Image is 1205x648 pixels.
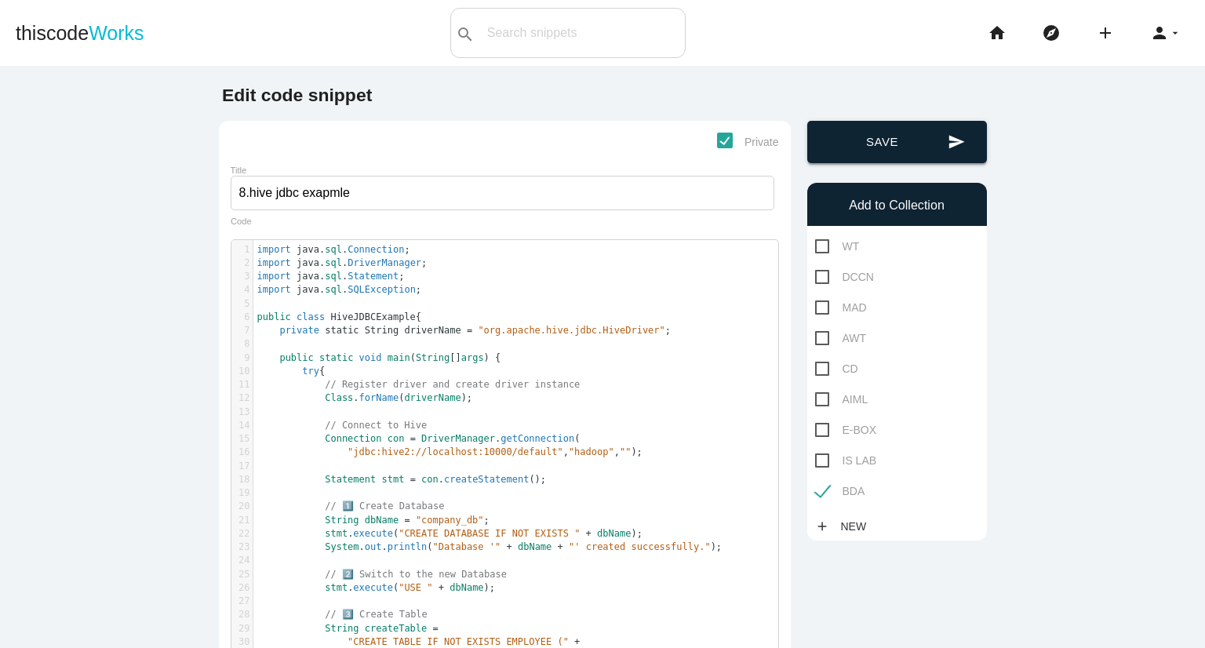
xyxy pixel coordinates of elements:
[257,284,291,295] span: import
[279,352,313,363] span: public
[257,474,547,485] span: . ();
[1096,8,1115,58] i: add
[325,271,342,282] span: sql
[365,515,399,526] span: dbName
[325,528,348,539] span: stmt
[297,271,319,282] span: java
[467,325,472,336] span: =
[404,515,410,526] span: =
[231,486,253,500] div: 19
[410,474,416,485] span: =
[325,433,381,444] span: Connection
[231,365,253,378] div: 10
[348,284,416,295] span: SQLException
[257,515,490,526] span: ;
[815,512,875,541] a: addNew
[325,244,342,255] span: sql
[421,433,495,444] span: DriverManager
[325,501,444,511] span: // 1️⃣ Create Database
[325,420,427,431] span: // Connect to Hive
[815,482,865,501] span: BDA
[325,474,376,485] span: Statement
[1169,8,1181,58] i: arrow_drop_down
[89,22,144,44] span: Works
[257,325,672,336] span: ;
[439,582,444,593] span: +
[231,270,253,283] div: 3
[231,419,253,432] div: 14
[231,527,253,541] div: 22
[1042,8,1061,58] i: explore
[297,244,319,255] span: java
[506,541,511,552] span: +
[388,352,410,363] span: main
[518,541,552,552] span: dbName
[365,541,382,552] span: out
[478,325,664,336] span: "org.apache.hive.jdbc.HiveDriver"
[297,311,325,322] span: class
[231,243,253,257] div: 1
[359,352,382,363] span: void
[399,528,580,539] span: "CREATE DATABASE IF NOT EXISTS "
[231,324,253,337] div: 7
[558,541,563,552] span: +
[948,121,965,163] i: send
[359,392,399,403] span: forName
[717,133,779,152] span: Private
[815,329,867,348] span: AWT
[388,433,405,444] span: con
[231,446,253,459] div: 16
[297,284,319,295] span: java
[620,446,631,457] span: ""
[297,257,319,268] span: java
[399,582,432,593] span: "USE "
[404,325,461,336] span: driverName
[231,283,253,297] div: 4
[257,433,581,444] span: . (
[348,271,399,282] span: Statement
[381,474,404,485] span: stmt
[586,528,592,539] span: +
[325,569,507,580] span: // 2️⃣ Switch to the new Database
[231,217,252,227] label: Code
[257,528,643,539] span: . ( );
[325,284,342,295] span: sql
[433,623,439,634] span: =
[597,528,631,539] span: dbName
[231,337,253,351] div: 8
[325,325,359,336] span: static
[257,541,723,552] span: . . ( );
[231,514,253,527] div: 21
[325,623,359,634] span: String
[456,9,475,60] i: search
[1150,8,1169,58] i: person
[257,271,291,282] span: import
[257,271,405,282] span: . . ;
[257,257,291,268] span: import
[231,554,253,567] div: 24
[416,352,450,363] span: String
[257,446,643,457] span: , , );
[815,512,829,541] i: add
[231,581,253,595] div: 26
[365,325,399,336] span: String
[348,446,563,457] span: "jdbc:hive2://localhost:10000/default"
[421,474,439,485] span: con
[231,297,253,311] div: 5
[231,351,253,365] div: 9
[325,515,359,526] span: String
[501,433,574,444] span: getConnection
[231,378,253,391] div: 11
[231,432,253,446] div: 15
[569,446,614,457] span: "hadoop"
[231,622,253,635] div: 29
[988,8,1007,58] i: home
[257,582,496,593] span: . ( );
[257,311,291,322] span: public
[410,433,416,444] span: =
[222,85,372,105] b: Edit code snippet
[815,420,877,440] span: E-BOX
[444,474,529,485] span: createStatement
[325,379,580,390] span: // Register driver and create driver instance
[325,392,353,403] span: Class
